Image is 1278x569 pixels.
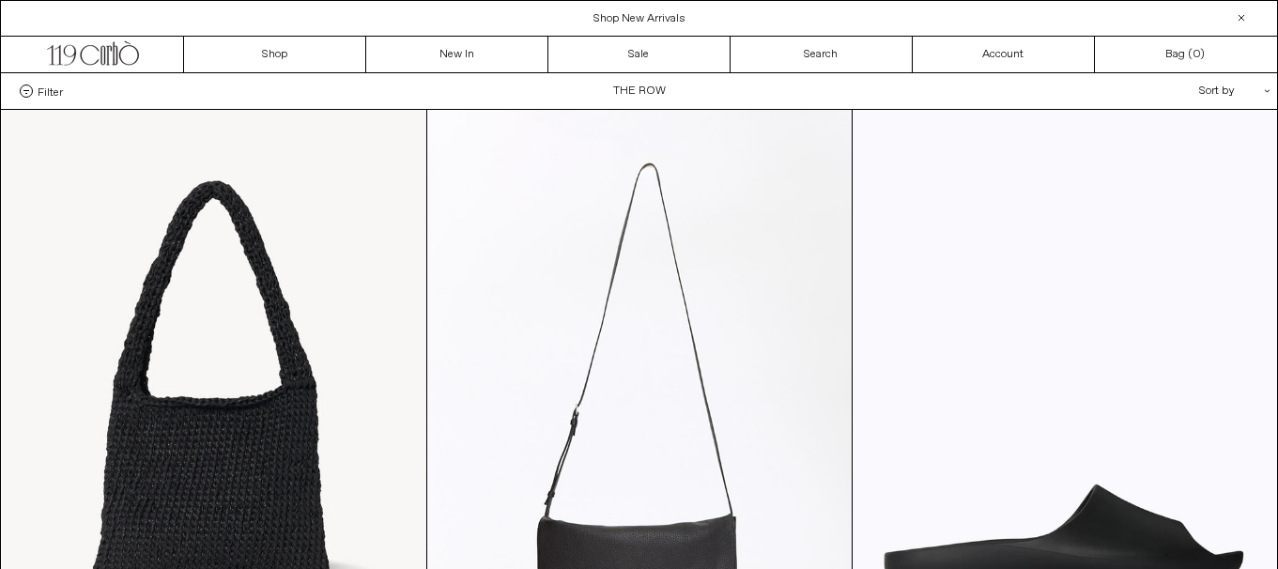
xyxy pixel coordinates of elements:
a: Shop [184,37,366,72]
a: Sale [548,37,731,72]
span: 0 [1193,47,1200,62]
a: Account [913,37,1095,72]
a: New In [366,37,548,72]
span: ) [1193,46,1205,63]
div: Sort by [1089,73,1258,109]
a: Search [731,37,913,72]
span: Filter [38,85,63,98]
a: Shop New Arrivals [593,11,685,26]
a: Bag () [1095,37,1277,72]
